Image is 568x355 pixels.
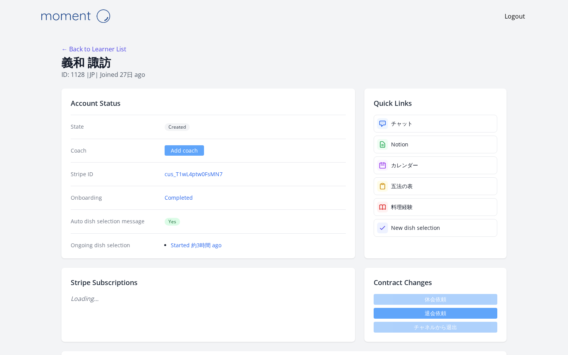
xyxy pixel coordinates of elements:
[374,219,497,237] a: New dish selection
[71,147,158,155] dt: Coach
[90,70,95,79] span: jp
[374,308,497,319] button: 退会依頼
[61,70,507,79] p: ID: 1128 | | Joined 27日 ago
[61,55,507,70] h1: 義和 諏訪
[374,115,497,132] a: チャット
[374,294,497,305] span: 休会依頼
[374,322,497,333] span: チャネルから退出
[374,156,497,174] a: カレンダー
[374,277,497,288] h2: Contract Changes
[374,177,497,195] a: 五法の表
[391,224,440,232] div: New dish selection
[165,170,223,178] a: cus_T1wL4ptw0FsMN7
[71,277,346,288] h2: Stripe Subscriptions
[71,123,158,131] dt: State
[71,217,158,226] dt: Auto dish selection message
[165,145,204,156] a: Add coach
[391,141,408,148] div: Notion
[165,194,193,202] a: Completed
[391,203,413,211] div: 料理経験
[165,123,190,131] span: Created
[71,294,346,303] p: Loading...
[37,6,114,26] img: Moment
[61,45,126,53] a: ← Back to Learner List
[374,98,497,109] h2: Quick Links
[391,161,418,169] div: カレンダー
[374,136,497,153] a: Notion
[391,182,413,190] div: 五法の表
[391,120,413,127] div: チャット
[71,98,346,109] h2: Account Status
[171,241,221,249] a: Started 約3時間 ago
[71,194,158,202] dt: Onboarding
[165,218,180,226] span: Yes
[71,241,158,249] dt: Ongoing dish selection
[71,170,158,178] dt: Stripe ID
[505,12,525,21] a: Logout
[374,198,497,216] a: 料理経験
